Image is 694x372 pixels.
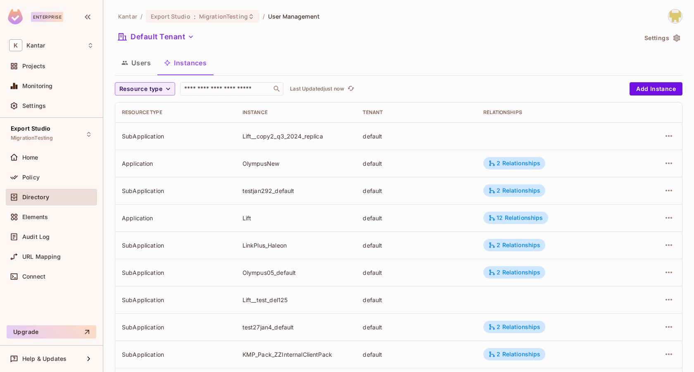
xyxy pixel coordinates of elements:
[122,269,229,277] div: SubApplication
[641,31,682,45] button: Settings
[242,269,350,277] div: Olympus05_default
[488,214,543,222] div: 12 Relationships
[363,214,470,222] div: default
[363,160,470,167] div: default
[347,85,354,93] span: refresh
[242,351,350,358] div: KMP_Pack_ZZInternalClientPack
[263,12,265,20] li: /
[344,84,356,94] span: Click to refresh data
[22,194,49,200] span: Directory
[22,253,61,260] span: URL Mapping
[193,13,196,20] span: :
[346,84,356,94] button: refresh
[199,12,248,20] span: MigrationTesting
[122,109,229,116] div: Resource type
[115,30,197,43] button: Default Tenant
[268,12,320,20] span: User Management
[363,241,470,249] div: default
[242,160,350,167] div: OlympusNew
[22,234,50,240] span: Audit Log
[242,296,350,304] div: Lift__test_del125
[115,52,157,73] button: Users
[151,12,190,20] span: Export Studio
[118,12,137,20] span: the active workspace
[8,9,23,24] img: SReyMgAAAABJRU5ErkJggg==
[363,109,470,116] div: Tenant
[242,241,350,249] div: LinkPlus_Haleon
[242,109,350,116] div: Instance
[488,160,540,167] div: 2 Relationships
[122,296,229,304] div: SubApplication
[363,132,470,140] div: default
[242,214,350,222] div: Lift
[122,187,229,195] div: SubApplication
[140,12,143,20] li: /
[488,351,540,358] div: 2 Relationships
[122,241,229,249] div: SubApplication
[242,323,350,331] div: test27jan4_default
[22,273,45,280] span: Connect
[122,160,229,167] div: Application
[122,323,229,331] div: SubApplication
[122,351,229,358] div: SubApplication
[363,323,470,331] div: default
[11,125,50,132] span: Export Studio
[363,296,470,304] div: default
[630,82,682,95] button: Add Instance
[242,132,350,140] div: Lift__copy2_q3_2024_replica
[7,325,96,339] button: Upgrade
[22,214,48,220] span: Elements
[22,103,46,109] span: Settings
[26,42,45,49] span: Workspace: Kantar
[363,187,470,195] div: default
[242,187,350,195] div: testjan292_default
[122,214,229,222] div: Application
[9,39,22,51] span: K
[157,52,213,73] button: Instances
[488,323,540,331] div: 2 Relationships
[119,84,162,94] span: Resource type
[22,174,40,181] span: Policy
[115,82,175,95] button: Resource type
[290,86,344,92] p: Last Updated just now
[363,351,470,358] div: default
[22,83,53,89] span: Monitoring
[668,10,682,23] img: Girishankar.VP@kantar.com
[31,12,63,22] div: Enterprise
[11,135,53,141] span: MigrationTesting
[22,154,38,161] span: Home
[488,269,540,276] div: 2 Relationships
[483,109,624,116] div: Relationships
[22,355,67,362] span: Help & Updates
[363,269,470,277] div: default
[488,187,540,194] div: 2 Relationships
[122,132,229,140] div: SubApplication
[488,241,540,249] div: 2 Relationships
[22,63,45,69] span: Projects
